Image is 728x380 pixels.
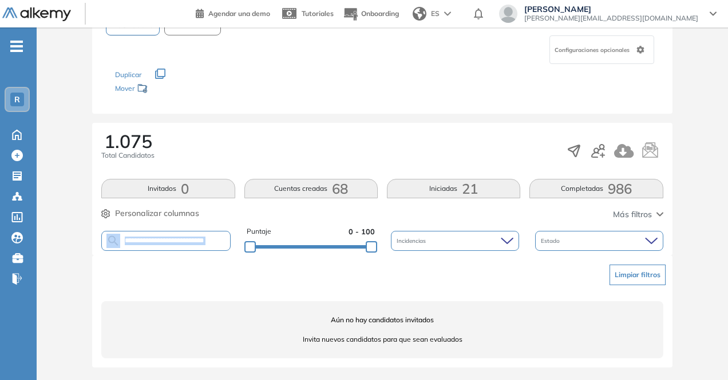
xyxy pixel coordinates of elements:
[613,209,663,221] button: Más filtros
[343,2,399,26] button: Onboarding
[115,79,230,100] div: Mover
[391,231,519,251] div: Incidencias
[431,9,440,19] span: ES
[2,7,71,22] img: Logo
[610,265,666,285] button: Limpiar filtros
[413,7,426,21] img: world
[549,35,654,64] div: Configuraciones opcionales
[115,70,141,79] span: Duplicar
[196,6,270,19] a: Agendar una demo
[10,45,23,47] i: -
[104,132,152,150] span: 1.075
[361,9,399,18] span: Onboarding
[524,5,698,14] span: [PERSON_NAME]
[101,179,235,198] button: Invitados0
[115,207,199,219] span: Personalizar columnas
[14,95,20,104] span: R
[555,46,632,54] span: Configuraciones opcionales
[524,14,698,23] span: [PERSON_NAME][EMAIL_ADDRESS][DOMAIN_NAME]
[101,334,663,345] span: Invita nuevos candidatos para que sean evaluados
[208,9,270,18] span: Agendar una demo
[444,11,451,16] img: arrow
[101,315,663,325] span: Aún no hay candidatos invitados
[541,237,562,245] span: Estado
[529,179,663,198] button: Completadas986
[387,179,520,198] button: Iniciadas21
[535,231,663,251] div: Estado
[302,9,334,18] span: Tutoriales
[349,226,375,237] span: 0 - 100
[101,207,199,219] button: Personalizar columnas
[101,150,155,161] span: Total Candidatos
[244,179,378,198] button: Cuentas creadas68
[247,226,271,237] span: Puntaje
[106,234,120,248] img: SEARCH_ALT
[613,209,652,221] span: Más filtros
[397,237,428,245] span: Incidencias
